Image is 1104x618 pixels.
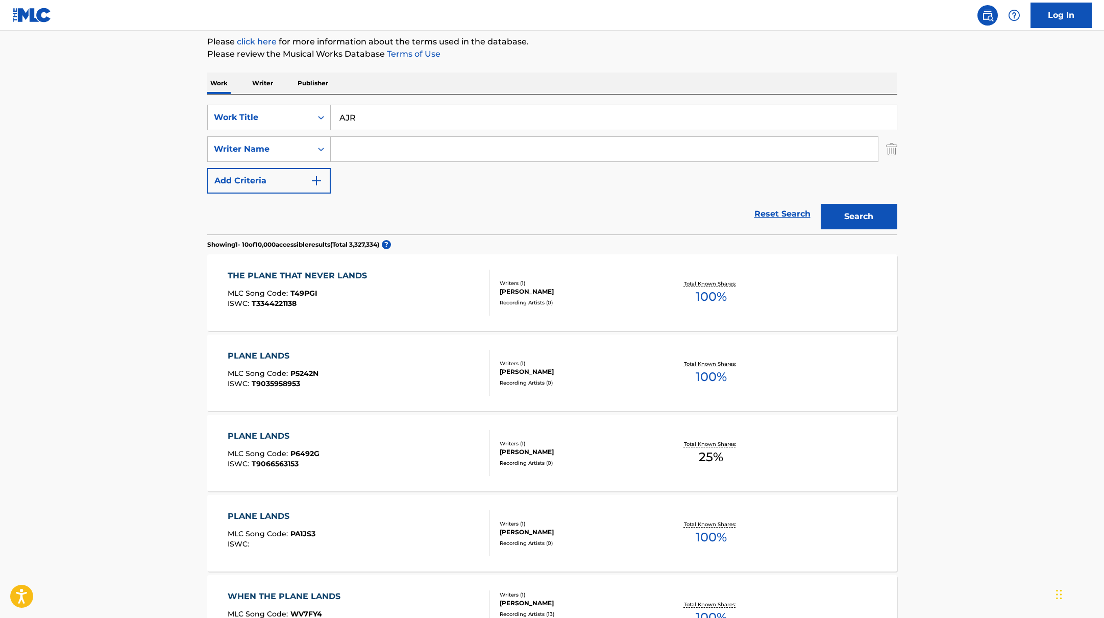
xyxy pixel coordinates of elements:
div: Help [1004,5,1024,26]
img: MLC Logo [12,8,52,22]
div: Work Title [214,111,306,124]
a: PLANE LANDSMLC Song Code:PA1JS3ISWC:Writers (1)[PERSON_NAME]Recording Artists (0)Total Known Shar... [207,495,897,572]
button: Add Criteria [207,168,331,194]
a: Reset Search [749,203,816,225]
div: Writers ( 1 ) [500,360,654,367]
p: Total Known Shares: [684,280,739,288]
span: ISWC : [228,459,252,468]
span: ISWC : [228,379,252,388]
a: click here [237,37,277,46]
a: Log In [1031,3,1092,28]
div: Recording Artists ( 0 ) [500,299,654,306]
div: PLANE LANDS [228,350,318,362]
p: Showing 1 - 10 of 10,000 accessible results (Total 3,327,334 ) [207,240,379,249]
div: THE PLANE THAT NEVER LANDS [228,270,372,282]
span: T49PGI [290,289,317,298]
p: Writer [249,73,276,94]
p: Publisher [295,73,331,94]
span: ? [382,240,391,249]
div: [PERSON_NAME] [500,599,654,608]
a: THE PLANE THAT NEVER LANDSMLC Song Code:T49PGIISWC:T3344221138Writers (1)[PERSON_NAME]Recording A... [207,254,897,331]
div: Recording Artists ( 0 ) [500,379,654,387]
p: Total Known Shares: [684,440,739,448]
span: 100 % [696,528,727,546]
p: Total Known Shares: [684,360,739,368]
span: 100 % [696,288,727,306]
a: Terms of Use [385,49,440,59]
form: Search Form [207,105,897,234]
span: 25 % [699,448,723,466]
p: Work [207,73,231,94]
a: PLANE LANDSMLC Song Code:P6492GISWC:T9066563153Writers (1)[PERSON_NAME]Recording Artists (0)Total... [207,415,897,491]
div: [PERSON_NAME] [500,447,654,457]
span: P5242N [290,369,318,378]
span: 100 % [696,368,727,386]
p: Please for more information about the terms used in the database. [207,36,897,48]
span: PA1JS3 [290,529,315,538]
div: Writer Name [214,143,306,155]
span: ISWC : [228,299,252,308]
div: [PERSON_NAME] [500,367,654,376]
div: WHEN THE PLANE LANDS [228,590,346,603]
div: Writers ( 1 ) [500,440,654,447]
div: Recording Artists ( 0 ) [500,459,654,467]
p: Please review the Musical Works Database [207,48,897,60]
p: Total Known Shares: [684,520,739,528]
div: Recording Artists ( 13 ) [500,610,654,618]
img: Delete Criterion [886,136,897,162]
div: Recording Artists ( 0 ) [500,539,654,547]
div: PLANE LANDS [228,510,315,522]
span: T9035958953 [252,379,300,388]
div: Drag [1056,579,1062,610]
div: [PERSON_NAME] [500,528,654,537]
span: MLC Song Code : [228,449,290,458]
div: PLANE LANDS [228,430,320,442]
span: MLC Song Code : [228,529,290,538]
span: T9066563153 [252,459,299,468]
div: Writers ( 1 ) [500,279,654,287]
img: 9d2ae6d4665cec9f34b9.svg [310,175,323,187]
a: PLANE LANDSMLC Song Code:P5242NISWC:T9035958953Writers (1)[PERSON_NAME]Recording Artists (0)Total... [207,335,897,411]
span: MLC Song Code : [228,289,290,298]
button: Search [821,204,897,229]
div: Writers ( 1 ) [500,520,654,528]
p: Total Known Shares: [684,601,739,608]
span: T3344221138 [252,299,297,308]
a: Public Search [977,5,998,26]
div: Writers ( 1 ) [500,591,654,599]
iframe: Chat Widget [1053,569,1104,618]
span: P6492G [290,449,320,458]
img: search [982,9,994,21]
img: help [1008,9,1020,21]
div: [PERSON_NAME] [500,287,654,296]
span: MLC Song Code : [228,369,290,378]
span: ISWC : [228,539,252,549]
